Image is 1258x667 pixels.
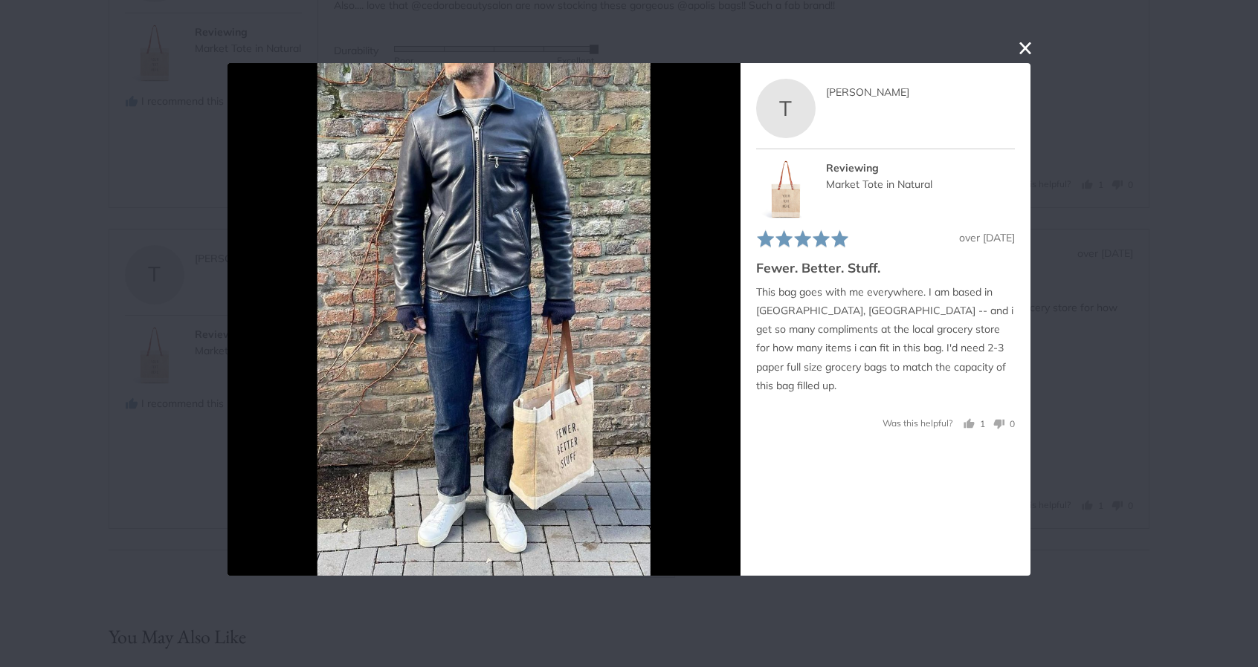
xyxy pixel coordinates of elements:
[826,85,909,99] span: [PERSON_NAME]
[756,160,816,219] img: Market Tote in Natural
[964,417,985,431] button: Yes
[1016,39,1034,57] button: close this modal window
[756,283,1015,395] p: This bag goes with me everywhere. I am based in [GEOGRAPHIC_DATA], [GEOGRAPHIC_DATA] -- and i get...
[756,79,816,138] div: T
[826,178,932,191] a: Market Tote in Natural
[826,160,1015,176] div: Reviewing
[756,258,1015,276] h2: Fewer. Better. Stuff.
[317,63,651,576] img: Customer image
[987,417,1015,431] button: No
[959,230,1015,244] span: over [DATE]
[883,417,952,429] span: Was this helpful?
